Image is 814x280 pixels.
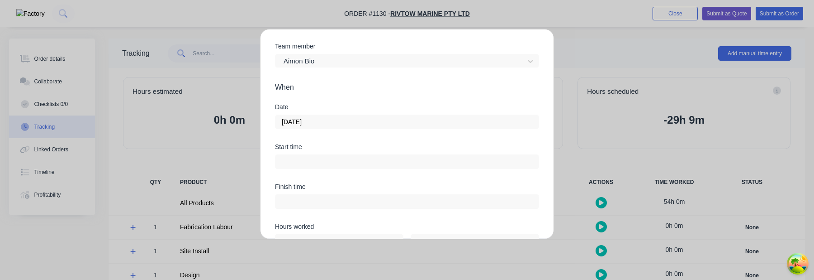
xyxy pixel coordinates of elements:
[275,43,539,49] div: Team member
[411,235,427,248] input: 0
[275,104,539,110] div: Date
[275,82,539,93] span: When
[275,144,539,150] div: Start time
[275,223,539,230] div: Hours worked
[789,255,807,273] button: Open Tanstack query devtools
[275,183,539,190] div: Finish time
[429,237,539,248] label: minutes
